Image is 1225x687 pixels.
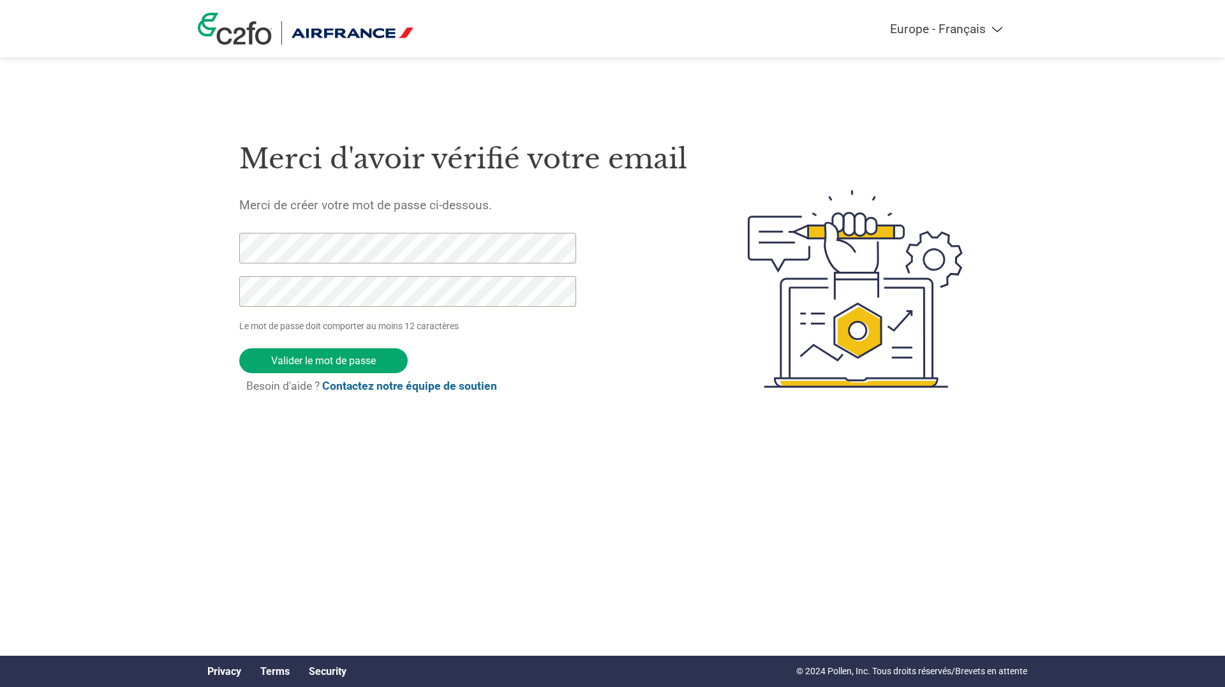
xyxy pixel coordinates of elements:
[309,665,346,677] a: Security
[260,665,290,677] a: Terms
[207,665,241,677] a: Privacy
[796,665,1027,678] p: © 2024 Pollen, Inc. Tous droits réservés/Brevets en attente
[239,348,408,373] input: Valider le mot de passe
[246,380,497,392] span: Besoin d'aide ?
[198,13,272,45] img: c2fo logo
[322,380,497,392] a: Contactez notre équipe de soutien
[239,138,687,180] h1: Merci d'avoir vérifié votre email
[239,320,580,333] p: Le mot de passe doit comporter au moins 12 caractères
[239,198,687,212] h5: Merci de créer votre mot de passe ci-dessous.
[725,120,986,458] img: create-password
[292,21,413,45] img: Air France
